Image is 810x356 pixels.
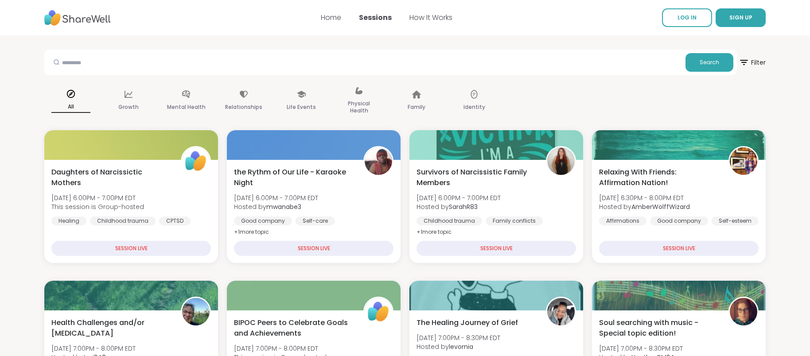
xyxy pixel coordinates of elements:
div: Good company [234,217,292,225]
p: Growth [118,102,139,112]
div: Affirmations [599,217,646,225]
span: LOG IN [678,14,697,21]
span: SIGN UP [729,14,752,21]
span: Filter [739,52,766,73]
span: Health Challenges and/or [MEDICAL_DATA] [51,317,171,339]
span: Hosted by [417,202,501,211]
p: Identity [463,102,485,112]
div: Healing [51,217,86,225]
span: [DATE] 6:00PM - 7:00PM EDT [234,193,318,202]
img: mwanabe3 [365,147,392,175]
a: How It Works [409,12,452,23]
span: Hosted by [599,202,690,211]
span: Hosted by [234,202,318,211]
span: The Healing Journey of Grief [417,317,518,328]
img: HeatherCM24 [730,298,757,325]
p: Physical Health [339,98,378,116]
div: SESSION LIVE [51,241,211,256]
p: Relationships [225,102,262,112]
b: mwanabe3 [266,202,301,211]
p: Life Events [287,102,316,112]
span: BIPOC Peers to Celebrate Goals and Achievements [234,317,354,339]
img: SarahR83 [547,147,575,175]
div: SESSION LIVE [599,241,759,256]
span: This session is Group-hosted [51,202,144,211]
div: Family conflicts [486,217,543,225]
a: LOG IN [662,8,712,27]
button: Filter [739,50,766,75]
div: Good company [650,217,708,225]
span: [DATE] 7:00PM - 8:00PM EDT [234,344,327,353]
div: Self-esteem [712,217,759,225]
span: [DATE] 7:00PM - 8:30PM EDT [599,344,683,353]
span: Hosted by [417,342,500,351]
a: Home [321,12,341,23]
span: [DATE] 6:30PM - 8:00PM EDT [599,193,690,202]
button: Search [685,53,733,72]
span: [DATE] 7:00PM - 8:00PM EDT [51,344,136,353]
img: ShareWell Nav Logo [44,6,111,30]
p: All [51,101,90,113]
div: SESSION LIVE [234,241,393,256]
div: SESSION LIVE [417,241,576,256]
span: Relaxing With Friends: Affirmation Nation! [599,167,719,188]
img: ShareWell [182,147,210,175]
img: Lori246 [182,298,210,325]
img: levornia [547,298,575,325]
img: AmberWolffWizard [730,147,757,175]
span: Soul searching with music -Special topic edition! [599,317,719,339]
a: Sessions [359,12,392,23]
span: Daughters of Narcissictic Mothers [51,167,171,188]
img: ShareWell [365,298,392,325]
b: AmberWolffWizard [631,202,690,211]
div: Self-care [296,217,335,225]
b: SarahR83 [449,202,478,211]
span: the Rythm of Our Life - Karaoke Night [234,167,354,188]
p: Mental Health [167,102,206,112]
span: Survivors of Narcissistic Family Members [417,167,536,188]
div: Childhood trauma [417,217,482,225]
div: CPTSD [159,217,191,225]
span: [DATE] 7:00PM - 8:30PM EDT [417,333,500,342]
span: [DATE] 6:00PM - 7:00PM EDT [51,193,144,202]
b: levornia [449,342,473,351]
p: Family [408,102,425,112]
button: SIGN UP [716,8,766,27]
span: Search [700,58,719,66]
span: [DATE] 6:00PM - 7:00PM EDT [417,193,501,202]
div: Childhood trauma [90,217,156,225]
